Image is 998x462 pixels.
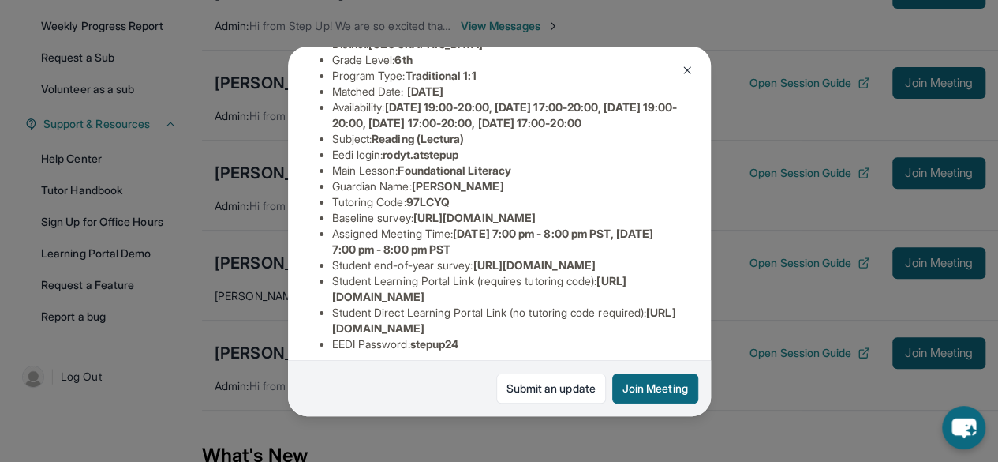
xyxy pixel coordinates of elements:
li: Eedi login : [332,147,679,163]
li: Assigned Meeting Time : [332,226,679,257]
a: Submit an update [496,374,606,404]
span: [URL][DOMAIN_NAME] [473,258,595,272]
li: Baseline survey : [332,210,679,226]
li: Grade Level: [332,52,679,68]
li: Program Type: [332,68,679,84]
li: Student Direct Learning Portal Link (no tutoring code required) : [332,305,679,336]
li: Student end-of-year survey : [332,257,679,273]
span: rodyt.atstepup [383,148,458,161]
span: stepup24 [410,337,459,351]
span: 97LCYQ [406,195,450,208]
span: [DATE] 7:00 pm - 8:00 pm PST, [DATE] 7:00 pm - 8:00 pm PST [332,227,653,256]
span: 6th [394,53,412,66]
li: Availability: [332,100,679,131]
li: Subject : [332,131,679,147]
li: Main Lesson : [332,163,679,178]
span: [DATE] 19:00-20:00, [DATE] 17:00-20:00, [DATE] 19:00-20:00, [DATE] 17:00-20:00, [DATE] 17:00-20:00 [332,100,678,130]
li: Guardian Name : [332,178,679,194]
button: Join Meeting [612,374,698,404]
span: [PERSON_NAME] [412,179,504,193]
li: Matched Date: [332,84,679,100]
span: [DATE] [407,85,443,98]
li: Tutoring Code : [332,194,679,210]
img: Close Icon [681,64,693,77]
span: [URL][DOMAIN_NAME] [413,211,536,224]
span: Traditional 1:1 [405,69,476,82]
button: chat-button [942,406,985,449]
span: Foundational Literacy [398,163,510,177]
li: EEDI Password : [332,336,679,352]
li: Student Learning Portal Link (requires tutoring code) : [332,273,679,305]
span: Reading (Lectura) [372,132,464,145]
